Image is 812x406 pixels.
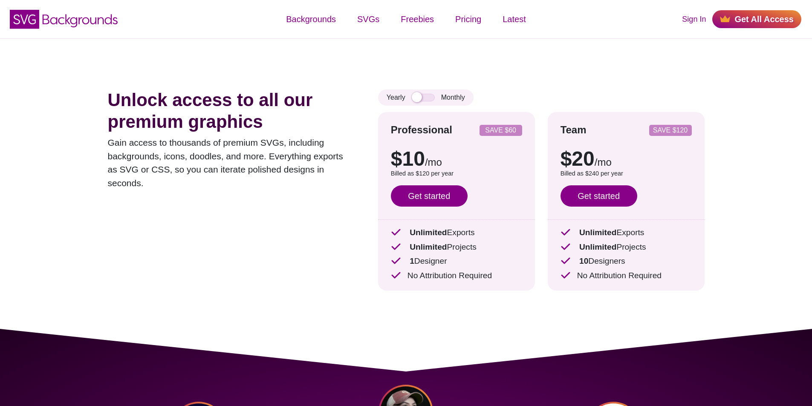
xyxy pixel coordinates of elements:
[391,169,522,179] p: Billed as $120 per year
[391,124,452,135] strong: Professional
[445,6,492,32] a: Pricing
[579,256,588,265] strong: 10
[275,6,347,32] a: Backgrounds
[425,156,442,168] span: /mo
[391,255,522,268] p: Designer
[483,127,519,134] p: SAVE $60
[682,14,706,25] a: Sign In
[561,185,637,207] a: Get started
[391,149,522,169] p: $10
[410,242,447,251] strong: Unlimited
[410,228,447,237] strong: Unlimited
[653,127,688,134] p: SAVE $120
[579,242,616,251] strong: Unlimited
[378,89,474,106] div: Yearly Monthly
[391,270,522,282] p: No Attribution Required
[595,156,612,168] span: /mo
[492,6,536,32] a: Latest
[391,241,522,253] p: Projects
[391,185,468,207] a: Get started
[561,270,692,282] p: No Attribution Required
[391,227,522,239] p: Exports
[561,241,692,253] p: Projects
[108,89,353,132] h1: Unlock access to all our premium graphics
[561,255,692,268] p: Designers
[410,256,414,265] strong: 1
[712,10,801,28] a: Get All Access
[561,169,692,179] p: Billed as $240 per year
[561,124,587,135] strong: Team
[561,227,692,239] p: Exports
[390,6,445,32] a: Freebies
[347,6,390,32] a: SVGs
[108,136,353,190] p: Gain access to thousands of premium SVGs, including backgrounds, icons, doodles, and more. Everyt...
[579,228,616,237] strong: Unlimited
[561,149,692,169] p: $20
